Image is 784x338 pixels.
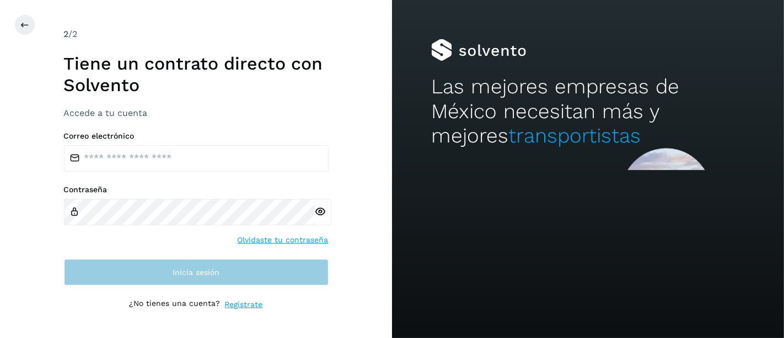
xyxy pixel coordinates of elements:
p: ¿No tienes una cuenta? [130,299,221,310]
h1: Tiene un contrato directo con Solvento [64,53,329,96]
span: Inicia sesión [173,268,219,276]
h2: Las mejores empresas de México necesitan más y mejores [431,75,745,148]
h3: Accede a tu cuenta [64,108,329,118]
button: Inicia sesión [64,259,329,286]
label: Correo electrónico [64,131,329,141]
a: Olvidaste tu contraseña [238,234,329,246]
a: Regístrate [225,299,263,310]
label: Contraseña [64,185,329,194]
span: transportistas [508,124,641,147]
